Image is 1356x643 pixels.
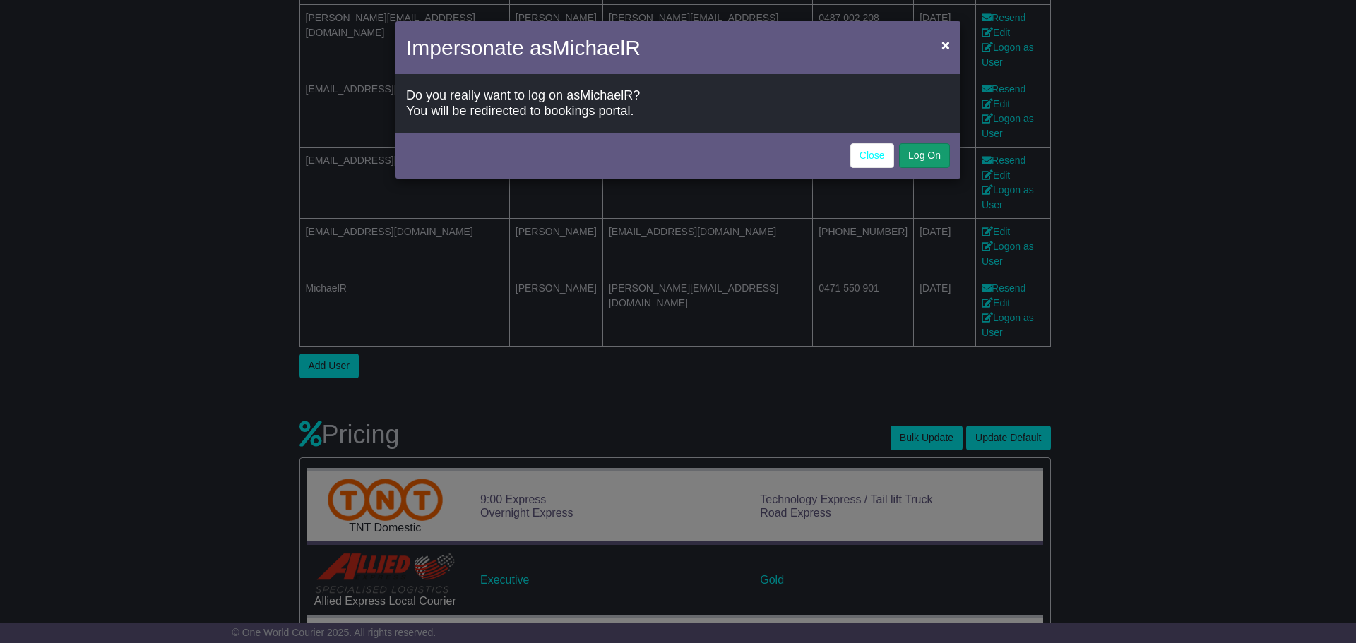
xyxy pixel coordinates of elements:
button: Log On [899,143,950,168]
h4: Impersonate as [406,32,641,64]
span: MichaelR [580,88,633,102]
div: Do you really want to log on as ? You will be redirected to bookings portal. [395,78,961,129]
a: Close [850,143,894,168]
button: Close [934,30,957,59]
span: MichaelR [552,36,641,59]
span: × [941,37,950,53]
